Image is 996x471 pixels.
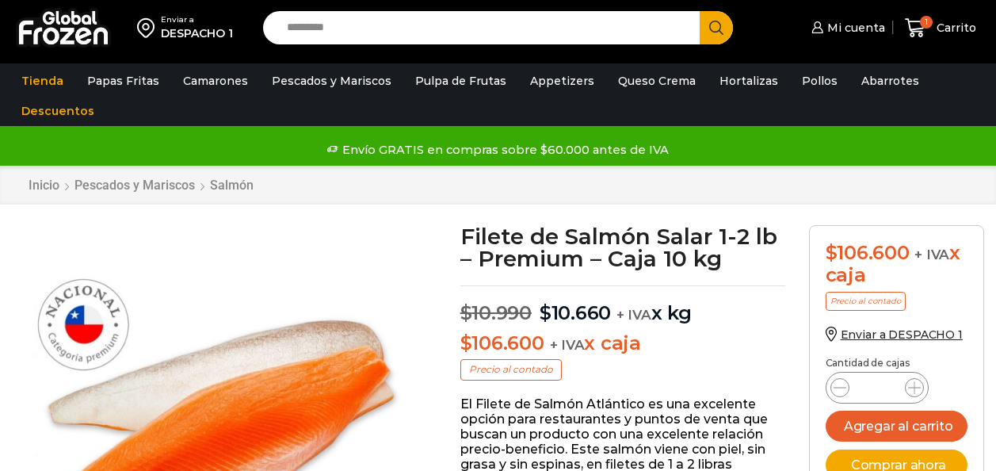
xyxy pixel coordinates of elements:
a: Abarrotes [853,66,927,96]
a: Appetizers [522,66,602,96]
a: Pescados y Mariscos [74,178,196,193]
div: Enviar a [161,14,233,25]
p: Cantidad de cajas [826,358,967,369]
span: + IVA [616,307,651,323]
p: Precio al contado [826,292,906,311]
button: Agregar al carrito [826,411,967,442]
span: + IVA [914,247,949,262]
bdi: 106.600 [826,241,910,264]
a: Pescados y Mariscos [264,66,399,96]
h1: Filete de Salmón Salar 1-2 lb – Premium – Caja 10 kg [460,225,785,270]
a: 1 Carrito [901,10,980,47]
bdi: 10.660 [540,301,611,324]
button: Search button [700,11,733,44]
span: $ [826,241,838,264]
span: 1 [920,16,933,29]
span: $ [540,301,551,324]
span: Mi cuenta [823,20,885,36]
a: Tienda [13,66,71,96]
a: Queso Crema [610,66,704,96]
a: Descuentos [13,96,102,126]
a: Papas Fritas [79,66,167,96]
a: Hortalizas [712,66,786,96]
a: Inicio [28,178,60,193]
a: Pollos [794,66,845,96]
a: Pulpa de Frutas [407,66,514,96]
img: address-field-icon.svg [137,14,161,41]
a: Camarones [175,66,256,96]
div: x caja [826,242,967,288]
a: Mi cuenta [807,12,885,44]
a: Salmón [209,178,254,193]
span: $ [460,331,472,354]
bdi: 106.600 [460,331,544,354]
span: Enviar a DESPACHO 1 [841,327,963,342]
p: x caja [460,332,785,355]
p: Precio al contado [460,359,562,380]
nav: Breadcrumb [28,178,254,193]
span: $ [460,301,472,324]
input: Product quantity [862,377,892,399]
span: + IVA [550,337,585,353]
bdi: 10.990 [460,301,532,324]
a: Enviar a DESPACHO 1 [826,327,963,342]
p: x kg [460,285,785,325]
div: DESPACHO 1 [161,25,233,41]
span: Carrito [933,20,976,36]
